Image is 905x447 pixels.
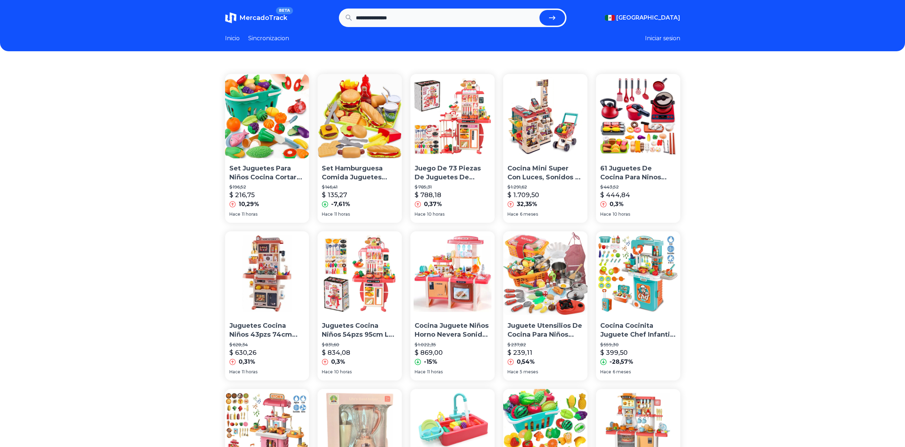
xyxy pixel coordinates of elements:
span: BETA [276,7,293,14]
p: $ 399,50 [600,348,628,358]
img: 61 Juguetes De Cocina Para Ninos Utensilios Cocina Alimentos [596,74,680,158]
a: Cocina Cocinita Juguete Chef Infantil Creatividad InteractivCocina Cocinita Juguete Chef Infantil... [596,231,680,380]
p: $ 869,00 [415,348,443,358]
p: $ 628,34 [229,342,305,348]
span: Hace [322,369,333,375]
p: $ 1.022,35 [415,342,490,348]
img: Cocina Juguete Niños Horno Nevera Sonido Luz Agua Interactiv [410,231,495,316]
img: MercadoTrack [225,12,236,23]
p: 0,54% [517,358,535,366]
p: Set Juguetes Para Niños Cocina Cortar Frutas Verduras 30 Pzs [229,164,305,182]
a: Cocina Juguete Niños Horno Nevera Sonido Luz Agua InteractivCocina Juguete Niños Horno Nevera Son... [410,231,495,380]
img: Set Hamburguesa Comida Juguetes Accesorios Cocina Alimentos [318,74,402,158]
a: Inicio [225,34,240,43]
a: MercadoTrackBETA [225,12,287,23]
a: Juego De 73 Piezas De Juguetes De Cocina Para Niños De 95 CmJuego De 73 Piezas De Juguetes De Coc... [410,74,495,223]
p: $ 834,08 [322,348,350,358]
p: Juguete Utensilios De Cocina Para Niños Con Ollas Y Sartenes [507,321,583,339]
span: 11 horas [427,369,443,375]
span: Hace [507,369,518,375]
p: -28,57% [609,358,633,366]
img: Juguetes Cocina Niños 54pzs 95cm Luz Sonido Agua Vapor Spray [318,231,402,316]
button: Iniciar sesion [645,34,680,43]
span: Hace [322,211,333,217]
p: $ 146,41 [322,184,398,190]
span: Hace [415,369,426,375]
p: $ 239,11 [507,348,532,358]
span: 11 horas [242,211,257,217]
p: $ 216,75 [229,190,255,200]
img: Juguetes Cocina Niños 43pzs 74cm Luz Sonido Agua Vapor Spray [225,231,309,316]
span: Hace [600,211,611,217]
span: Hace [507,211,518,217]
span: Hace [229,211,240,217]
span: 6 meses [613,369,631,375]
span: Hace [229,369,240,375]
span: 5 meses [520,369,538,375]
span: MercadoTrack [239,14,287,22]
span: 6 meses [520,211,538,217]
img: Mexico [605,15,615,21]
p: 0,31% [239,358,255,366]
span: 11 horas [242,369,257,375]
span: Hace [600,369,611,375]
span: 10 horas [334,369,352,375]
p: 32,35% [517,200,537,209]
a: 61 Juguetes De Cocina Para Ninos Utensilios Cocina Alimentos61 Juguetes De Cocina Para Ninos Uten... [596,74,680,223]
span: [GEOGRAPHIC_DATA] [616,14,680,22]
p: 10,29% [239,200,259,209]
img: Set Juguetes Para Niños Cocina Cortar Frutas Verduras 30 Pzs [225,74,309,158]
p: $ 630,26 [229,348,256,358]
p: -7,61% [331,200,350,209]
a: Juguetes Cocina Niños 43pzs 74cm Luz Sonido Agua Vapor SprayJuguetes Cocina Niños 43pzs 74cm Luz ... [225,231,309,380]
p: Juguetes Cocina Niños 54pzs 95cm Luz Sonido Agua Vapor Spray [322,321,398,339]
a: Set Hamburguesa Comida Juguetes Accesorios Cocina AlimentosSet Hamburguesa Comida Juguetes Acceso... [318,74,402,223]
a: Juguete Utensilios De Cocina Para Niños Con Ollas Y SartenesJuguete Utensilios De Cocina Para Niñ... [503,231,587,380]
img: Cocina Cocinita Juguete Chef Infantil Creatividad Interactiv [596,231,680,316]
span: 11 horas [334,211,350,217]
p: 0,37% [424,200,442,209]
p: Set Hamburguesa Comida Juguetes Accesorios Cocina Alimentos [322,164,398,182]
p: Cocina Cocinita Juguete Chef Infantil Creatividad Interactiv [600,321,676,339]
p: $ 1.291,62 [507,184,583,190]
p: $ 237,82 [507,342,583,348]
a: Set Juguetes Para Niños Cocina Cortar Frutas Verduras 30 PzsSet Juguetes Para Niños Cocina Cortar... [225,74,309,223]
p: $ 831,60 [322,342,398,348]
p: $ 559,30 [600,342,676,348]
p: $ 443,52 [600,184,676,190]
img: Cocina Mini Super Con Luces, Sonidos Y Accesorios Juguete [503,74,587,158]
a: Sincronizacion [248,34,289,43]
p: Cocina Juguete Niños Horno Nevera Sonido Luz Agua Interactiv [415,321,490,339]
a: Cocina Mini Super Con Luces, Sonidos Y Accesorios JugueteCocina Mini Super Con Luces, Sonidos Y A... [503,74,587,223]
span: 10 horas [613,211,630,217]
img: Juego De 73 Piezas De Juguetes De Cocina Para Niños De 95 Cm [410,74,495,158]
p: $ 1.709,50 [507,190,539,200]
p: $ 785,31 [415,184,490,190]
p: $ 196,52 [229,184,305,190]
img: Juguete Utensilios De Cocina Para Niños Con Ollas Y Sartenes [503,231,587,316]
p: $ 444,84 [600,190,630,200]
p: $ 788,18 [415,190,441,200]
span: Hace [415,211,426,217]
p: -15% [424,358,437,366]
p: 61 Juguetes De Cocina Para Ninos Utensilios Cocina Alimentos [600,164,676,182]
p: $ 135,27 [322,190,347,200]
p: Juguetes Cocina Niños 43pzs 74cm Luz Sonido Agua Vapor Spray [229,321,305,339]
p: Juego De 73 Piezas De Juguetes De Cocina Para Niños De 95 Cm [415,164,490,182]
a: Juguetes Cocina Niños 54pzs 95cm Luz Sonido Agua Vapor SprayJuguetes Cocina Niños 54pzs 95cm Luz ... [318,231,402,380]
p: 0,3% [609,200,624,209]
p: Cocina Mini Super Con Luces, Sonidos Y Accesorios Juguete [507,164,583,182]
p: 0,3% [331,358,345,366]
span: 10 horas [427,211,444,217]
button: [GEOGRAPHIC_DATA] [605,14,680,22]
